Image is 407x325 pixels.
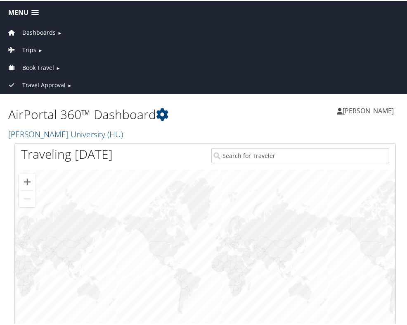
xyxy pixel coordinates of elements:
a: Dashboards [6,27,56,35]
a: Menu [4,5,43,18]
button: Zoom in [19,172,35,189]
span: ► [56,64,60,70]
span: [PERSON_NAME] [343,105,394,114]
h1: AirPortal 360™ Dashboard [8,105,205,122]
span: ► [57,29,62,35]
a: [PERSON_NAME] University (HU) [8,127,125,139]
span: Menu [8,7,28,15]
span: Travel Approval [22,79,66,88]
a: Trips [6,45,36,53]
span: Book Travel [22,62,54,71]
a: Travel Approval [6,80,66,88]
button: Zoom out [19,189,35,206]
input: Search for Traveler [211,147,389,162]
a: [PERSON_NAME] [337,97,402,122]
h1: Traveling [DATE] [21,144,113,162]
span: Dashboards [22,27,56,36]
a: Book Travel [6,62,54,70]
span: Trips [22,44,36,53]
span: ► [67,81,72,87]
span: ► [38,46,43,52]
